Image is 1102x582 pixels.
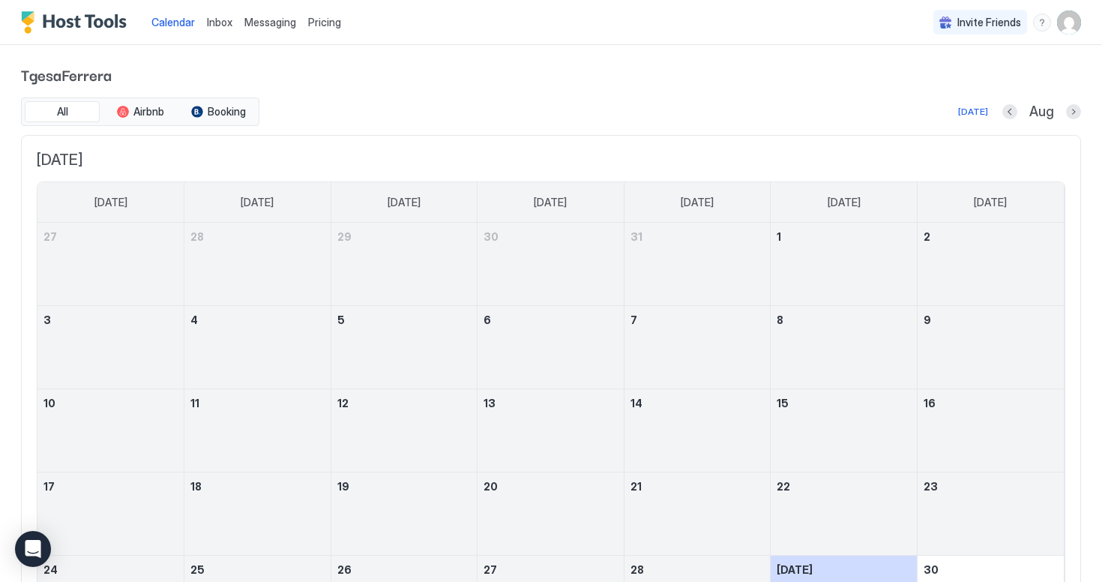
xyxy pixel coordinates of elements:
span: [DATE] [777,563,813,576]
span: 27 [484,563,497,576]
a: August 14, 2025 [624,389,771,417]
span: 8 [777,313,783,326]
span: 18 [190,480,202,493]
span: 28 [630,563,644,576]
span: Pricing [308,16,341,29]
td: August 7, 2025 [624,306,771,389]
span: 9 [924,313,931,326]
td: August 15, 2025 [771,389,918,472]
span: 27 [43,230,57,243]
span: 23 [924,480,938,493]
button: Airbnb [103,101,178,122]
a: Tuesday [373,182,436,223]
span: 30 [924,563,939,576]
a: August 12, 2025 [331,389,478,417]
a: August 11, 2025 [184,389,331,417]
span: 19 [337,480,349,493]
a: August 13, 2025 [478,389,624,417]
td: July 30, 2025 [478,223,624,306]
span: 17 [43,480,55,493]
a: Monday [226,182,289,223]
button: Booking [181,101,256,122]
td: August 1, 2025 [771,223,918,306]
a: August 2, 2025 [918,223,1064,250]
a: July 31, 2025 [624,223,771,250]
a: August 19, 2025 [331,472,478,500]
div: menu [1033,13,1051,31]
span: [DATE] [681,196,714,209]
button: All [25,101,100,122]
a: Saturday [959,182,1022,223]
span: 25 [190,563,205,576]
span: 15 [777,397,789,409]
a: August 21, 2025 [624,472,771,500]
td: August 22, 2025 [771,472,918,556]
a: August 4, 2025 [184,306,331,334]
span: [DATE] [241,196,274,209]
span: Inbox [207,16,232,28]
span: 14 [630,397,642,409]
div: User profile [1057,10,1081,34]
button: [DATE] [956,103,990,121]
span: 4 [190,313,198,326]
td: August 17, 2025 [37,472,184,556]
span: 21 [630,480,642,493]
span: 29 [337,230,352,243]
a: August 9, 2025 [918,306,1064,334]
a: August 3, 2025 [37,306,184,334]
a: Friday [813,182,876,223]
span: Invite Friends [957,16,1021,29]
span: 16 [924,397,936,409]
td: August 10, 2025 [37,389,184,472]
td: August 2, 2025 [917,223,1064,306]
button: Next month [1066,104,1081,119]
span: 13 [484,397,496,409]
a: August 8, 2025 [771,306,917,334]
span: Messaging [244,16,296,28]
span: 12 [337,397,349,409]
td: July 28, 2025 [184,223,331,306]
span: 31 [630,230,642,243]
a: July 27, 2025 [37,223,184,250]
a: July 28, 2025 [184,223,331,250]
span: Booking [208,105,246,118]
div: tab-group [21,97,259,126]
span: [DATE] [828,196,861,209]
span: 10 [43,397,55,409]
a: Sunday [79,182,142,223]
td: August 3, 2025 [37,306,184,389]
span: 3 [43,313,51,326]
a: Messaging [244,14,296,30]
td: August 8, 2025 [771,306,918,389]
td: August 13, 2025 [478,389,624,472]
span: [DATE] [37,151,1065,169]
td: August 21, 2025 [624,472,771,556]
td: August 4, 2025 [184,306,331,389]
a: August 17, 2025 [37,472,184,500]
span: Calendar [151,16,195,28]
a: August 5, 2025 [331,306,478,334]
td: August 11, 2025 [184,389,331,472]
td: August 14, 2025 [624,389,771,472]
span: 5 [337,313,345,326]
span: All [57,105,68,118]
span: [DATE] [534,196,567,209]
td: August 23, 2025 [917,472,1064,556]
span: Aug [1029,103,1054,121]
span: [DATE] [94,196,127,209]
span: Airbnb [133,105,164,118]
a: August 6, 2025 [478,306,624,334]
a: July 30, 2025 [478,223,624,250]
span: 30 [484,230,499,243]
span: 7 [630,313,637,326]
span: 28 [190,230,204,243]
td: August 5, 2025 [331,306,478,389]
span: [DATE] [388,196,421,209]
a: August 23, 2025 [918,472,1064,500]
a: July 29, 2025 [331,223,478,250]
a: August 10, 2025 [37,389,184,417]
td: August 18, 2025 [184,472,331,556]
a: Host Tools Logo [21,11,133,34]
td: July 29, 2025 [331,223,478,306]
